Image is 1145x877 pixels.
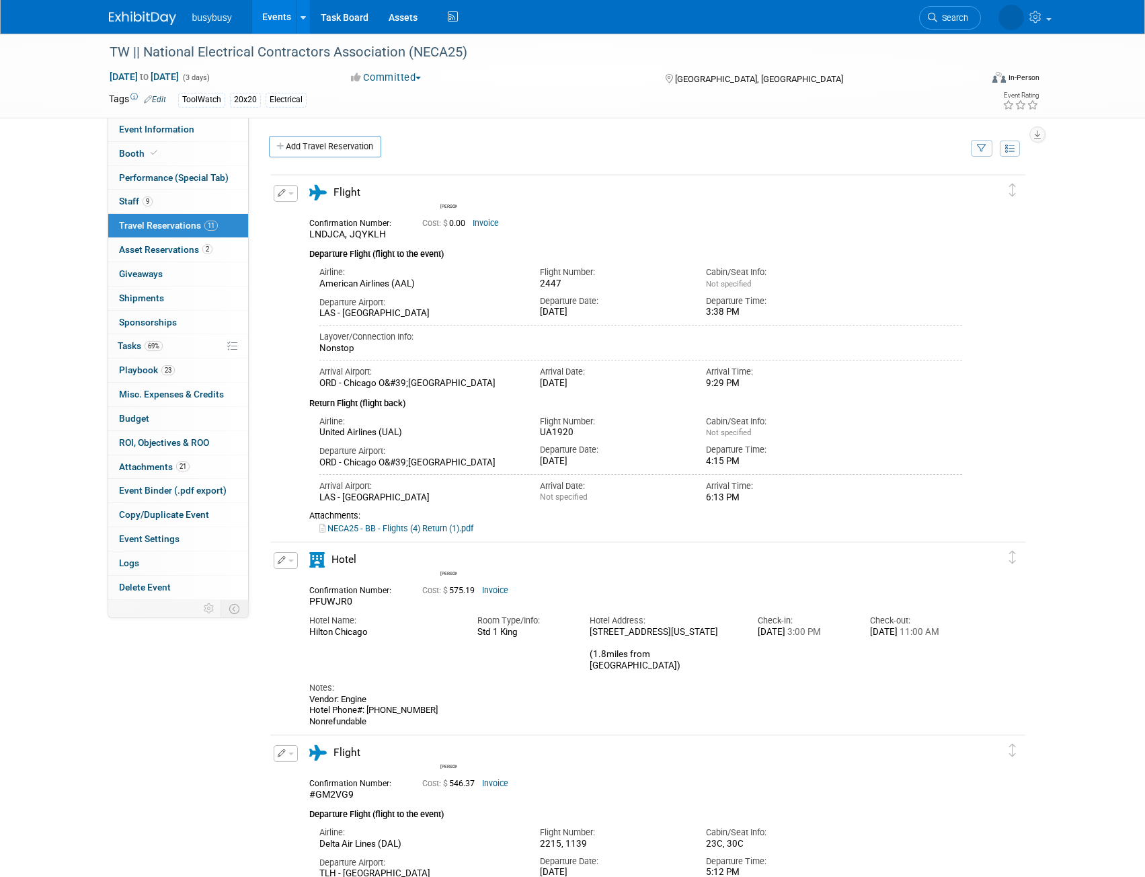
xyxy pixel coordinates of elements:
div: [DATE] [540,307,686,318]
div: 4:15 PM [706,456,852,467]
a: Sponsorships [108,311,248,334]
div: Arrival Date: [540,366,686,378]
a: Event Settings [108,527,248,551]
div: Bret Barben [440,202,457,209]
div: 23C, 30C [706,839,852,849]
a: Logs [108,551,248,575]
img: Amanda Price [440,743,459,762]
span: Travel Reservations [119,220,218,231]
div: Hotel Name: [309,615,457,627]
span: Performance (Special Tab) [119,172,229,183]
span: Not specified [706,279,751,289]
div: Nonstop [319,343,963,354]
span: Hotel [331,554,356,566]
div: [DATE] [540,456,686,467]
div: Amanda Price [437,550,461,576]
i: Filter by Traveler [977,145,986,153]
a: Tasks69% [108,334,248,358]
span: Staff [119,196,153,206]
a: Budget [108,407,248,430]
div: Departure Date: [540,444,686,456]
div: Arrival Date: [540,480,686,492]
div: Departure Date: [540,855,686,868]
img: Format-Inperson.png [992,72,1006,83]
a: Performance (Special Tab) [108,166,248,190]
a: Event Information [108,118,248,141]
span: (3 days) [182,73,210,82]
span: 575.19 [422,586,480,595]
span: 9 [143,196,153,206]
span: Sponsorships [119,317,177,328]
span: [GEOGRAPHIC_DATA], [GEOGRAPHIC_DATA] [675,74,843,84]
i: Click and drag to move item [1009,184,1016,197]
div: Std 1 King [477,627,569,638]
span: 2 [202,244,212,254]
a: Event Binder (.pdf export) [108,479,248,502]
div: American Airlines (AAL) [319,278,520,290]
span: [DATE] [DATE] [109,71,180,83]
div: Airline: [319,827,520,839]
span: Asset Reservations [119,244,212,255]
a: Add Travel Reservation [269,136,381,157]
span: PFUWJR0 [309,596,352,607]
span: 0.00 [422,219,471,228]
div: 2215, 1139 [540,839,686,850]
div: 9:29 PM [706,378,852,389]
div: 20x20 [230,93,261,107]
span: Misc. Expenses & Credits [119,389,224,399]
div: Departure Airport: [319,297,520,309]
span: Delete Event [119,582,171,593]
div: ORD - Chicago O&#39;[GEOGRAPHIC_DATA] [319,378,520,389]
img: Bret Barben [440,183,459,202]
div: Departure Time: [706,444,852,456]
button: Committed [346,71,426,85]
div: Arrival Time: [706,366,852,378]
span: Cost: $ [422,586,449,595]
img: Amanda Price [440,550,459,569]
span: LNDJCA, JQYKLH [309,229,386,239]
div: Flight Number: [540,827,686,839]
div: Vendor: Engine Hotel Phone#: [PHONE_NUMBER] Nonrefundable [309,694,963,727]
a: Search [919,6,981,30]
div: Amanda Price [440,569,457,576]
i: Booth reservation complete [151,149,157,157]
span: Cost: $ [422,779,449,788]
div: Departure Flight (flight to the event) [309,241,963,261]
span: Logs [119,558,139,568]
div: Amanda Price [440,762,457,769]
span: 11:00 AM [898,627,939,637]
a: Delete Event [108,576,248,599]
a: Edit [144,95,166,104]
div: Confirmation Number: [309,215,402,229]
span: Shipments [119,293,164,303]
div: Room Type/Info: [477,615,569,627]
div: Departure Date: [540,295,686,307]
div: [STREET_ADDRESS][US_STATE] (1.8miles from [GEOGRAPHIC_DATA]) [590,627,738,672]
span: Not specified [706,428,751,437]
span: Booth [119,148,160,159]
i: Click and drag to move item [1009,551,1016,564]
div: Departure Flight (flight to the event) [309,801,963,821]
div: Hotel Address: [590,615,738,627]
span: 23 [161,365,175,375]
div: [DATE] [540,378,686,389]
div: 6:13 PM [706,492,852,504]
div: Cabin/Seat Info: [706,827,852,839]
div: Check-out: [870,615,962,627]
span: ROI, Objectives & ROO [119,437,209,448]
a: Invoice [482,586,508,595]
a: Giveaways [108,262,248,286]
a: Attachments21 [108,455,248,479]
span: 11 [204,221,218,231]
span: Budget [119,413,149,424]
span: Tasks [118,340,163,351]
div: Arrival Airport: [319,480,520,492]
div: 3:38 PM [706,307,852,318]
a: Staff9 [108,190,248,213]
a: Invoice [482,779,508,788]
span: 21 [176,461,190,471]
div: Departure Airport: [319,445,520,457]
div: ToolWatch [178,93,225,107]
span: Attachments [119,461,190,472]
div: LAS - [GEOGRAPHIC_DATA] [319,308,520,319]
